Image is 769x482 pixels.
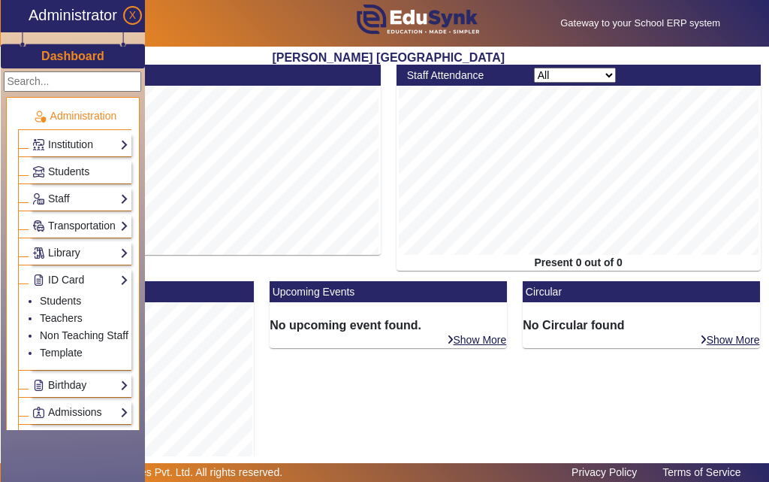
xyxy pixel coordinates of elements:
[17,65,381,86] mat-card-header: Student Attendance
[48,165,89,177] span: Students
[21,465,283,480] p: © 2025 Zipper Technologies Pvt. Ltd. All rights reserved.
[523,281,760,302] mat-card-header: Circular
[397,255,761,271] div: Present 0 out of 0
[520,17,761,29] h5: Gateway to your School ERP system
[40,347,83,359] a: Template
[33,166,44,177] img: Students.png
[40,312,83,324] a: Teachers
[41,48,105,64] a: Dashboard
[41,49,104,63] h3: Dashboard
[446,333,508,347] a: Show More
[4,71,141,92] input: Search...
[40,295,81,307] a: Students
[33,110,47,123] img: Administration.png
[655,462,748,482] a: Terms of Service
[523,318,760,332] h6: No Circular found
[270,281,507,302] mat-card-header: Upcoming Events
[699,333,761,347] a: Show More
[32,163,128,180] a: Students
[9,50,769,65] h2: [PERSON_NAME] [GEOGRAPHIC_DATA]
[270,318,507,332] h6: No upcoming event found.
[18,108,131,124] p: Administration
[564,462,644,482] a: Privacy Policy
[40,329,128,341] a: Non Teaching Staff
[399,68,526,83] div: Staff Attendance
